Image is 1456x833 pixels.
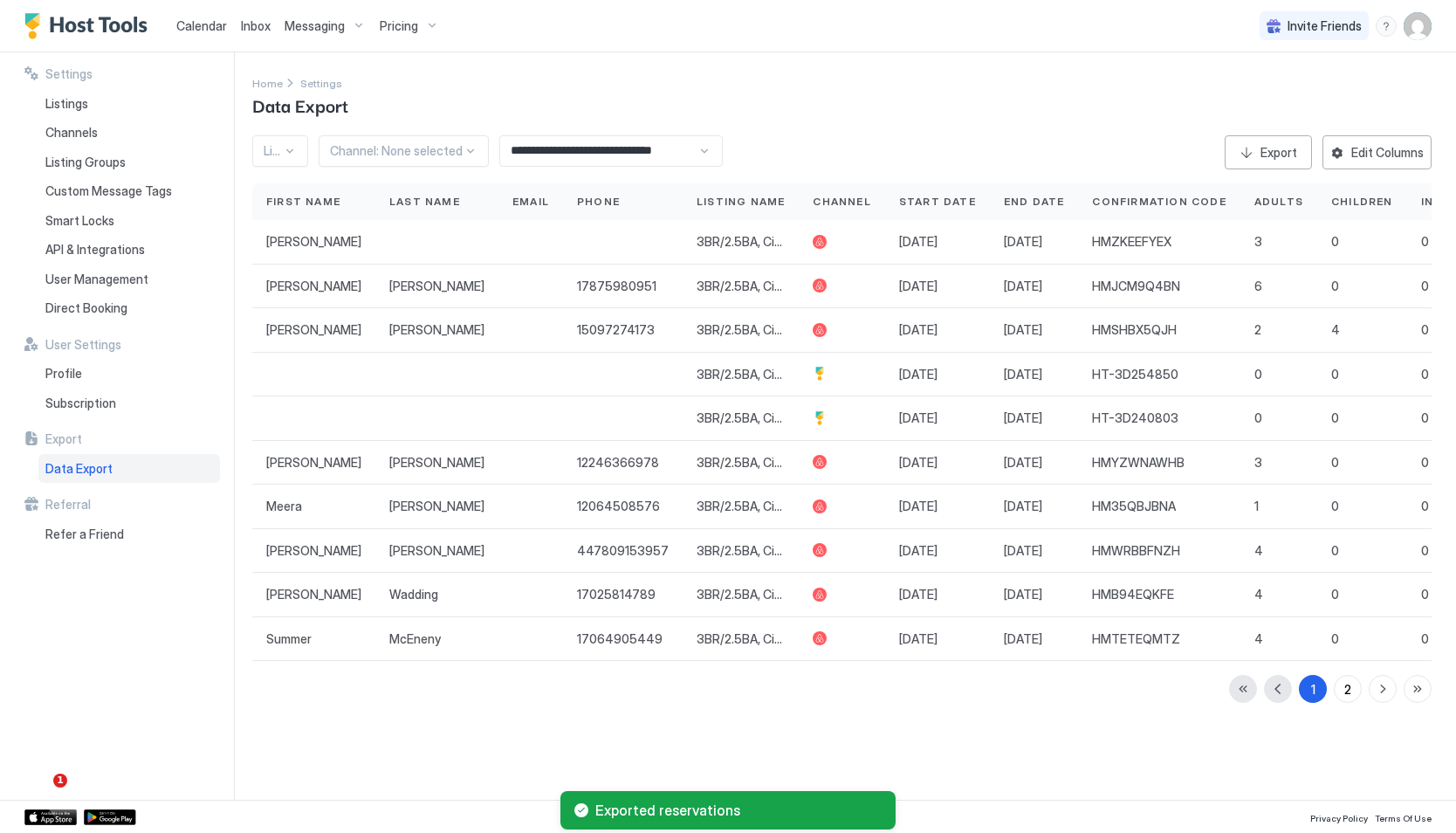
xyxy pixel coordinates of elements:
span: 3BR/2.5BA, City view, Free Parking, EV Charger [697,322,785,338]
span: [DATE] [1004,455,1042,471]
span: 2 [1254,322,1261,338]
div: User profile [1404,12,1432,40]
span: 0 [1331,587,1339,602]
span: [DATE] [1004,631,1042,647]
span: 6 [1254,279,1262,294]
span: Channels [45,125,98,141]
span: Inbox [241,18,271,33]
span: 4 [1254,587,1263,602]
span: 0 [1331,631,1339,647]
a: Listing Groups [38,148,220,177]
span: 17025814789 [577,587,656,602]
span: [DATE] [899,322,937,338]
span: HMZKEEFYEX [1092,234,1171,250]
span: HMJCM9Q4BN [1092,279,1180,294]
div: Breadcrumb [300,73,342,92]
span: [DATE] [899,279,937,294]
span: 0 [1421,587,1429,602]
span: 15097274173 [577,322,655,338]
button: Edit Columns [1322,135,1432,169]
span: McEneny [389,631,441,647]
div: Edit Columns [1351,143,1424,162]
span: [DATE] [1004,279,1042,294]
span: Adults [1254,194,1303,210]
span: Phone [577,194,620,210]
span: [DATE] [1004,543,1042,559]
span: 1 [1254,499,1259,514]
span: 3BR/2.5BA, City view, Free Parking, EV Charger [697,543,785,559]
button: 2 [1334,675,1362,703]
span: Children [1331,194,1393,210]
span: 17875980951 [577,279,656,294]
span: [DATE] [1004,322,1042,338]
span: 0 [1421,410,1429,426]
span: End Date [1004,194,1065,210]
span: 3BR/2.5BA, City view, Free Parking, EV Charger [697,631,785,647]
div: 2 [1344,680,1351,699]
span: Data Export [252,92,348,118]
a: Profile [38,359,220,389]
a: API & Integrations [38,235,220,265]
span: 3BR/2.5BA, City view, Free Parking, EV Charger [697,499,785,514]
span: 0 [1331,543,1339,559]
iframe: Intercom live chat [17,774,59,816]
span: [PERSON_NAME] [389,543,484,559]
span: [DATE] [1004,587,1042,602]
a: Home [252,73,283,92]
span: Export [45,431,82,447]
span: [PERSON_NAME] [389,455,484,471]
span: 12246366978 [577,455,659,471]
a: Refer a Friend [38,520,220,549]
span: 0 [1421,499,1429,514]
span: 12064508576 [577,499,660,514]
span: 0 [1331,279,1339,294]
span: 0 [1421,631,1429,647]
span: Data Export [45,461,113,477]
span: HM35QBJBNA [1092,499,1176,514]
span: 0 [1331,499,1339,514]
span: Email [512,194,549,210]
a: Subscription [38,389,220,418]
span: [DATE] [1004,367,1042,382]
span: [PERSON_NAME] [389,499,484,514]
span: Summer [266,631,312,647]
span: HMYZWNAWHB [1092,455,1185,471]
span: 3BR/2.5BA, City view, Free Parking, EV Charger [697,279,785,294]
span: [PERSON_NAME] [266,279,361,294]
span: 3BR/2.5BA, City view, Free Parking, EV Charger [697,410,785,426]
span: 447809153957 [577,543,669,559]
span: Channel [813,194,870,210]
span: 3 [1254,234,1262,250]
div: Breadcrumb [252,73,283,92]
span: [DATE] [899,587,937,602]
span: 0 [1331,234,1339,250]
span: HMB94EQKFE [1092,587,1174,602]
span: Profile [45,366,82,382]
span: Meera [266,499,302,514]
div: 1 [1311,680,1315,699]
span: [PERSON_NAME] [389,322,484,338]
a: Listings [38,89,220,119]
a: User Management [38,265,220,294]
span: 0 [1254,410,1262,426]
span: 4 [1331,322,1340,338]
span: 0 [1421,322,1429,338]
span: 0 [1421,543,1429,559]
span: [DATE] [899,543,937,559]
span: [PERSON_NAME] [266,322,361,338]
a: Host Tools Logo [24,13,155,39]
span: 17064905449 [577,631,663,647]
span: Last Name [389,194,460,210]
span: 0 [1421,234,1429,250]
a: Data Export [38,454,220,484]
span: [PERSON_NAME] [389,279,484,294]
span: [DATE] [899,367,937,382]
span: 0 [1421,455,1429,471]
span: [PERSON_NAME] [266,234,361,250]
span: [DATE] [1004,234,1042,250]
a: Calendar [176,17,227,35]
span: Custom Message Tags [45,183,172,199]
a: Smart Locks [38,206,220,236]
span: First Name [266,194,340,210]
